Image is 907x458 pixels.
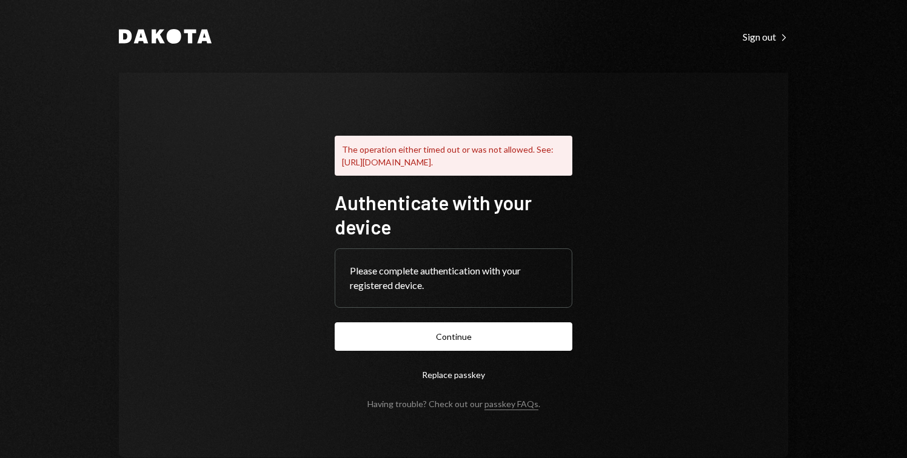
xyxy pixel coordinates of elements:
button: Replace passkey [335,360,572,389]
a: passkey FAQs [484,399,538,410]
div: Please complete authentication with your registered device. [350,264,557,293]
h1: Authenticate with your device [335,190,572,239]
div: Having trouble? Check out our . [367,399,540,409]
a: Sign out [743,30,788,43]
button: Continue [335,322,572,351]
div: The operation either timed out or was not allowed. See: [URL][DOMAIN_NAME]. [335,136,572,176]
div: Sign out [743,31,788,43]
